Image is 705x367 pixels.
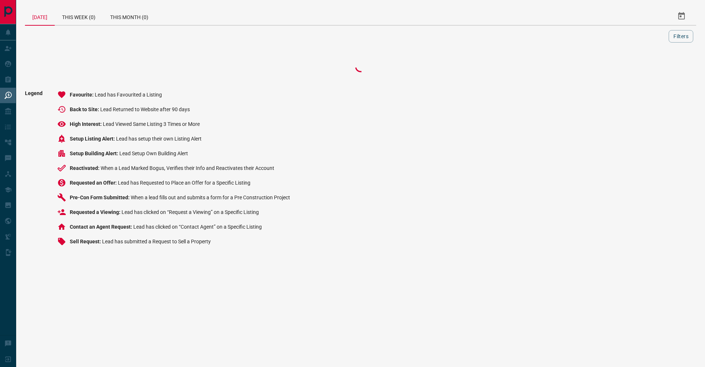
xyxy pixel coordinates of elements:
span: Setup Building Alert [70,150,119,156]
span: High Interest [70,121,103,127]
span: Lead has setup their own Listing Alert [116,136,202,142]
span: Requested an Offer [70,180,118,186]
div: Loading [324,59,397,74]
span: When a Lead Marked Bogus, Verifies their Info and Reactivates their Account [101,165,274,171]
div: This Month (0) [103,7,156,25]
span: When a lead fills out and submits a form for a Pre Construction Project [131,195,290,200]
span: Reactivated [70,165,101,171]
span: Lead Viewed Same Listing 3 Times or More [103,121,200,127]
button: Filters [669,30,693,43]
span: Lead Setup Own Building Alert [119,150,188,156]
div: [DATE] [25,7,55,26]
span: Legend [25,90,43,252]
span: Favourite [70,92,95,98]
span: Lead has Requested to Place an Offer for a Specific Listing [118,180,250,186]
span: Back to Site [70,106,100,112]
span: Contact an Agent Request [70,224,133,230]
span: Setup Listing Alert [70,136,116,142]
span: Requested a Viewing [70,209,122,215]
span: Sell Request [70,239,102,244]
span: Pre-Con Form Submitted [70,195,131,200]
div: This Week (0) [55,7,103,25]
span: Lead has Favourited a Listing [95,92,162,98]
span: Lead has clicked on “Contact Agent” on a Specific Listing [133,224,262,230]
span: Lead has submitted a Request to Sell a Property [102,239,211,244]
button: Select Date Range [673,7,690,25]
span: Lead Returned to Website after 90 days [100,106,190,112]
span: Lead has clicked on “Request a Viewing” on a Specific Listing [122,209,259,215]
